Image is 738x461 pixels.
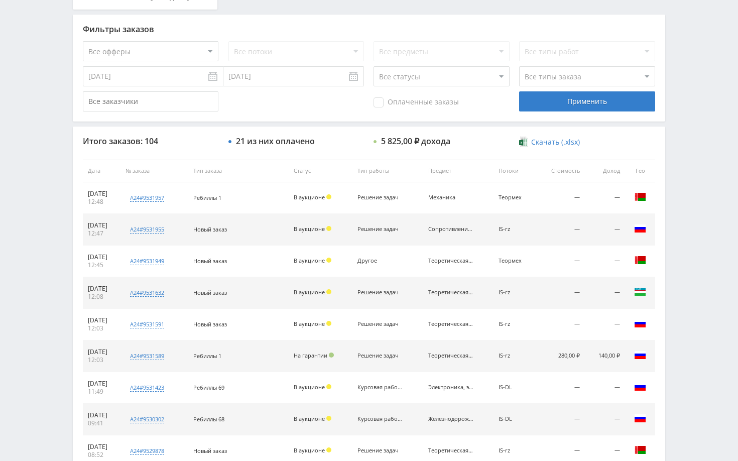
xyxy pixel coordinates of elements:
[428,384,473,391] div: Электроника, электротехника, радиотехника
[536,277,585,309] td: —
[499,447,531,454] div: IS-rz
[357,353,403,359] div: Решение задач
[531,138,580,146] span: Скачать (.xlsx)
[130,257,164,265] div: a24#9531949
[83,160,120,182] th: Дата
[494,160,536,182] th: Потоки
[357,289,403,296] div: Решение задач
[294,225,325,233] span: В аукционе
[88,388,115,396] div: 11:49
[329,353,334,358] span: Подтвержден
[130,352,164,360] div: a24#9531589
[88,190,115,198] div: [DATE]
[88,380,115,388] div: [DATE]
[585,246,625,277] td: —
[326,384,331,389] span: Холд
[88,198,115,206] div: 12:48
[499,416,531,422] div: IS-DL
[193,447,227,454] span: Новый заказ
[357,258,403,264] div: Другое
[88,419,115,427] div: 09:41
[88,221,115,229] div: [DATE]
[536,182,585,214] td: —
[130,289,164,297] div: a24#9531632
[381,137,450,146] div: 5 825,00 ₽ дохода
[193,289,227,296] span: Новый заказ
[536,309,585,340] td: —
[88,261,115,269] div: 12:45
[519,91,655,111] div: Применить
[634,349,646,361] img: rus.png
[428,194,473,201] div: Механика
[499,226,531,233] div: IS-rz
[326,447,331,452] span: Холд
[634,254,646,266] img: blr.png
[193,320,227,328] span: Новый заказ
[634,412,646,424] img: rus.png
[352,160,423,182] th: Тип работы
[88,253,115,261] div: [DATE]
[519,137,579,147] a: Скачать (.xlsx)
[294,193,325,201] span: В аукционе
[130,225,164,234] div: a24#9531955
[294,383,325,391] span: В аукционе
[634,222,646,235] img: rus.png
[634,317,646,329] img: rus.png
[634,191,646,203] img: blr.png
[428,289,473,296] div: Теоретическая механика
[193,257,227,265] span: Новый заказ
[536,404,585,435] td: —
[499,194,531,201] div: Теормех
[499,321,531,327] div: IS-rz
[83,137,218,146] div: Итого заказов: 104
[326,416,331,421] span: Холд
[88,285,115,293] div: [DATE]
[193,194,221,201] span: Ребиллы 1
[88,443,115,451] div: [DATE]
[634,286,646,298] img: uzb.png
[536,160,585,182] th: Стоимость
[83,25,655,34] div: Фильтры заказов
[357,447,403,454] div: Решение задач
[585,277,625,309] td: —
[357,321,403,327] div: Решение задач
[130,320,164,328] div: a24#9531591
[88,293,115,301] div: 12:08
[88,451,115,459] div: 08:52
[499,384,531,391] div: IS-DL
[88,324,115,332] div: 12:03
[193,415,224,423] span: Ребиллы 68
[193,384,224,391] span: Ребиллы 69
[499,353,531,359] div: IS-rz
[585,372,625,404] td: —
[88,356,115,364] div: 12:03
[625,160,655,182] th: Гео
[294,257,325,264] span: В аукционе
[130,194,164,202] div: a24#9531957
[188,160,289,182] th: Тип заказа
[536,340,585,372] td: 280,00 ₽
[289,160,352,182] th: Статус
[585,182,625,214] td: —
[88,229,115,238] div: 12:47
[294,446,325,454] span: В аукционе
[428,226,473,233] div: Сопротивление материалов
[428,353,473,359] div: Теоретическая механика
[326,194,331,199] span: Холд
[326,321,331,326] span: Холд
[120,160,188,182] th: № заказа
[536,372,585,404] td: —
[585,214,625,246] td: —
[88,316,115,324] div: [DATE]
[294,415,325,422] span: В аукционе
[585,404,625,435] td: —
[357,226,403,233] div: Решение задач
[585,340,625,372] td: 140,00 ₽
[536,246,585,277] td: —
[294,320,325,327] span: В аукционе
[585,309,625,340] td: —
[428,258,473,264] div: Теоретическая механика
[294,352,327,359] span: На гарантии
[236,137,315,146] div: 21 из них оплачено
[83,91,218,111] input: Все заказчики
